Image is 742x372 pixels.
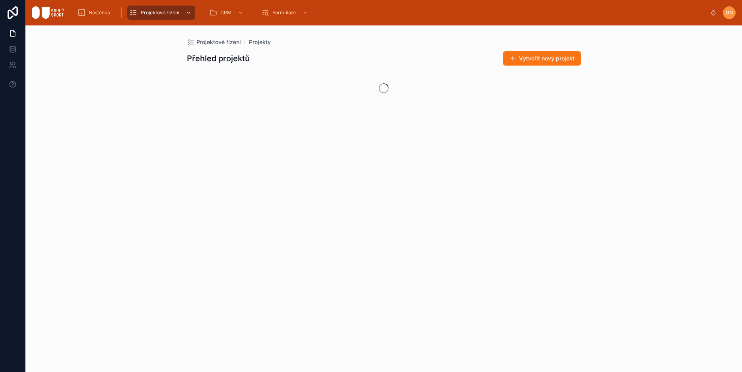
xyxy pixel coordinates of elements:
[127,6,195,20] a: Projektové řízení
[272,10,296,16] span: Formuláře
[259,6,312,20] a: Formuláře
[89,10,110,16] span: Nástěnka
[726,10,733,16] span: GN
[187,38,241,46] a: Projektové řízení
[32,6,65,19] img: App logo
[503,51,581,66] button: Vytvořit nový projekt
[187,53,250,64] h1: Přehled projektů
[196,38,241,46] span: Projektové řízení
[249,38,271,46] a: Projekty
[75,6,116,20] a: Nástěnka
[71,4,710,21] div: scrollable content
[207,6,247,20] a: CRM
[141,10,179,16] span: Projektové řízení
[220,10,231,16] span: CRM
